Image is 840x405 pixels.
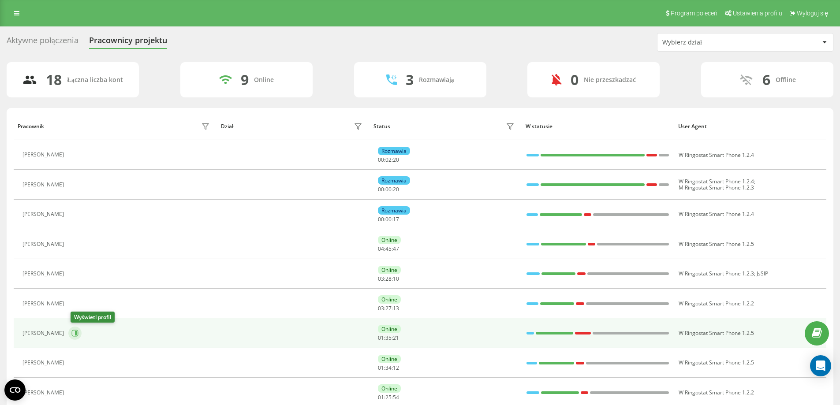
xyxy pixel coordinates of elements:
span: W Ringostat Smart Phone 1.2.4 [679,151,754,159]
div: Rozmawia [378,206,410,215]
span: 01 [378,394,384,401]
span: 00 [378,216,384,223]
span: 35 [385,334,392,342]
div: : : [378,305,399,312]
div: 0 [571,71,579,88]
div: : : [378,216,399,223]
span: 00 [385,186,392,193]
span: 45 [385,245,392,253]
span: JsSIP [757,270,768,277]
span: 00 [385,216,392,223]
div: : : [378,157,399,163]
div: Pracownik [18,123,44,130]
div: User Agent [678,123,822,130]
div: Rozmawiają [419,76,454,84]
span: W Ringostat Smart Phone 1.2.5 [679,359,754,366]
button: Open CMP widget [4,379,26,401]
div: Online [378,295,401,304]
div: Open Intercom Messenger [810,355,831,376]
span: 20 [393,156,399,163]
span: W Ringostat Smart Phone 1.2.2 [679,389,754,396]
div: [PERSON_NAME] [22,390,66,396]
span: 02 [385,156,392,163]
div: 3 [406,71,414,88]
div: 9 [241,71,249,88]
span: 27 [385,305,392,312]
span: W Ringostat Smart Phone 1.2.5 [679,240,754,248]
span: Ustawienia profilu [733,10,782,17]
div: Online [378,236,401,244]
span: 54 [393,394,399,401]
span: 01 [378,364,384,372]
span: 03 [378,305,384,312]
div: Wyświetl profil [71,312,115,323]
span: 25 [385,394,392,401]
span: 03 [378,275,384,282]
div: W statusie [526,123,670,130]
div: Online [254,76,274,84]
div: Rozmawia [378,147,410,155]
div: Online [378,355,401,363]
span: Wyloguj się [797,10,828,17]
div: Online [378,325,401,333]
div: : : [378,276,399,282]
span: 20 [393,186,399,193]
div: Online [378,384,401,393]
span: W Ringostat Smart Phone 1.2.3 [679,270,754,277]
span: Program poleceń [671,10,717,17]
div: [PERSON_NAME] [22,301,66,307]
div: [PERSON_NAME] [22,182,66,188]
span: W Ringostat Smart Phone 1.2.2 [679,300,754,307]
div: : : [378,365,399,371]
div: : : [378,335,399,341]
div: [PERSON_NAME] [22,211,66,217]
div: Offline [776,76,796,84]
div: Wybierz dział [662,39,768,46]
span: M Ringostat Smart Phone 1.2.3 [679,184,754,191]
div: 18 [46,71,62,88]
span: W Ringostat Smart Phone 1.2.4 [679,178,754,185]
div: : : [378,246,399,252]
span: 04 [378,245,384,253]
div: Dział [221,123,233,130]
span: W Ringostat Smart Phone 1.2.4 [679,210,754,218]
div: 6 [762,71,770,88]
div: Pracownicy projektu [89,36,167,49]
div: : : [378,186,399,193]
div: [PERSON_NAME] [22,241,66,247]
div: Łączna liczba kont [67,76,123,84]
div: [PERSON_NAME] [22,152,66,158]
span: 21 [393,334,399,342]
span: 13 [393,305,399,312]
span: 01 [378,334,384,342]
span: 10 [393,275,399,282]
div: Nie przeszkadzać [584,76,636,84]
div: [PERSON_NAME] [22,360,66,366]
div: Online [378,266,401,274]
div: Rozmawia [378,176,410,185]
span: 17 [393,216,399,223]
span: 28 [385,275,392,282]
span: 34 [385,364,392,372]
span: 12 [393,364,399,372]
div: [PERSON_NAME] [22,330,66,336]
span: 47 [393,245,399,253]
div: [PERSON_NAME] [22,271,66,277]
span: 00 [378,156,384,163]
div: Status [373,123,390,130]
div: : : [378,394,399,401]
div: Aktywne połączenia [7,36,78,49]
span: 00 [378,186,384,193]
span: W Ringostat Smart Phone 1.2.5 [679,329,754,337]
